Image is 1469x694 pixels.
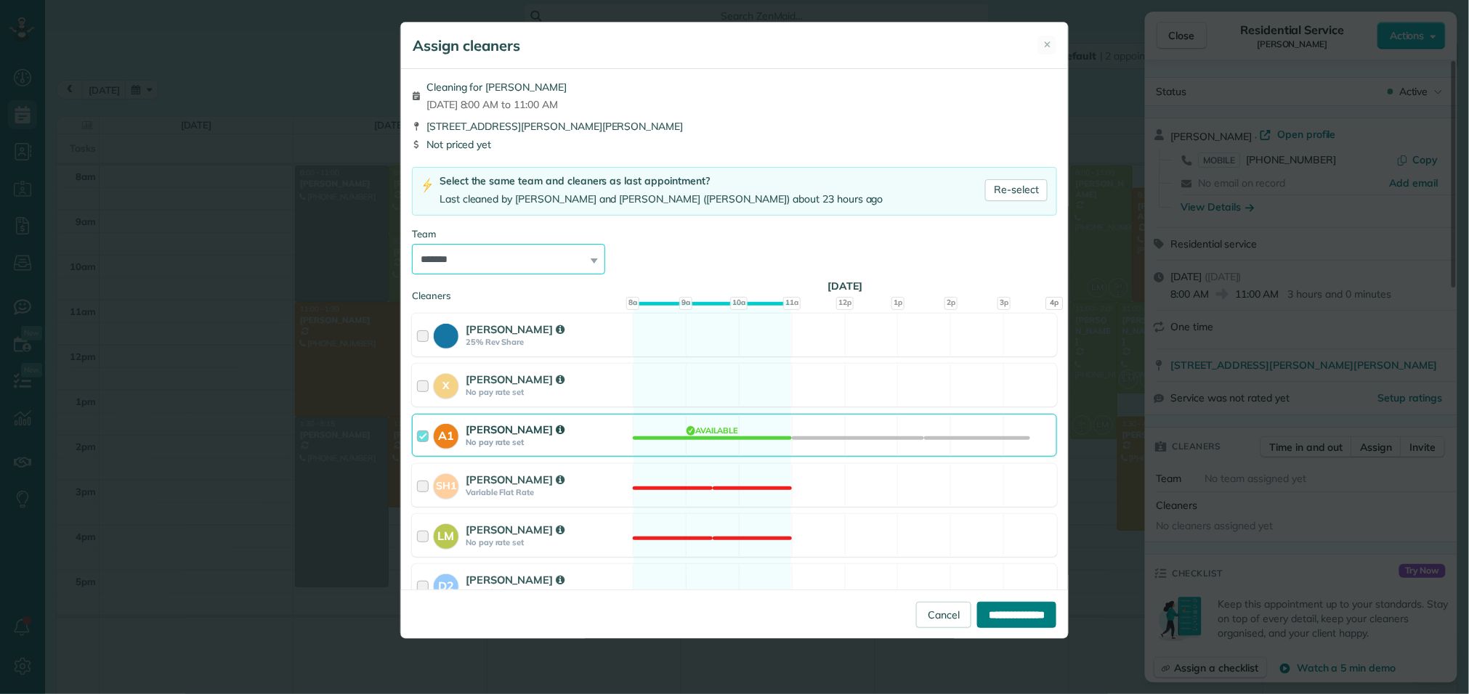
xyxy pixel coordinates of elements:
[1043,38,1051,52] span: ✕
[413,36,520,56] h5: Assign cleaners
[434,474,458,494] strong: SH1
[466,372,564,386] strong: [PERSON_NAME]
[466,473,564,486] strong: [PERSON_NAME]
[434,424,458,444] strong: A1
[916,602,971,628] a: Cancel
[466,573,564,587] strong: [PERSON_NAME]
[412,289,1057,293] div: Cleaners
[466,487,628,497] strong: Variable Flat Rate
[440,192,883,207] div: Last cleaned by [PERSON_NAME] and [PERSON_NAME] ([PERSON_NAME]) about 23 hours ago
[440,173,883,189] div: Select the same team and cleaners as last appointment?
[434,574,458,595] strong: D2
[466,587,628,597] strong: Variable Flat Rate
[466,437,628,447] strong: No pay rate set
[466,387,628,397] strong: No pay rate set
[466,337,628,347] strong: 25% Rev Share
[426,97,567,112] span: [DATE] 8:00 AM to 11:00 AM
[434,524,458,544] strong: LM
[412,119,1057,134] div: [STREET_ADDRESS][PERSON_NAME][PERSON_NAME]
[412,227,1057,241] div: Team
[466,523,564,536] strong: [PERSON_NAME]
[421,178,434,193] img: lightning-bolt-icon-94e5364df696ac2de96d3a42b8a9ff6ba979493684c50e6bbbcda72601fa0d29.png
[434,374,458,393] strong: X
[466,322,564,336] strong: [PERSON_NAME]
[412,137,1057,152] div: Not priced yet
[466,537,628,547] strong: No pay rate set
[985,179,1048,201] a: Re-select
[426,80,567,94] span: Cleaning for [PERSON_NAME]
[466,422,564,436] strong: [PERSON_NAME]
